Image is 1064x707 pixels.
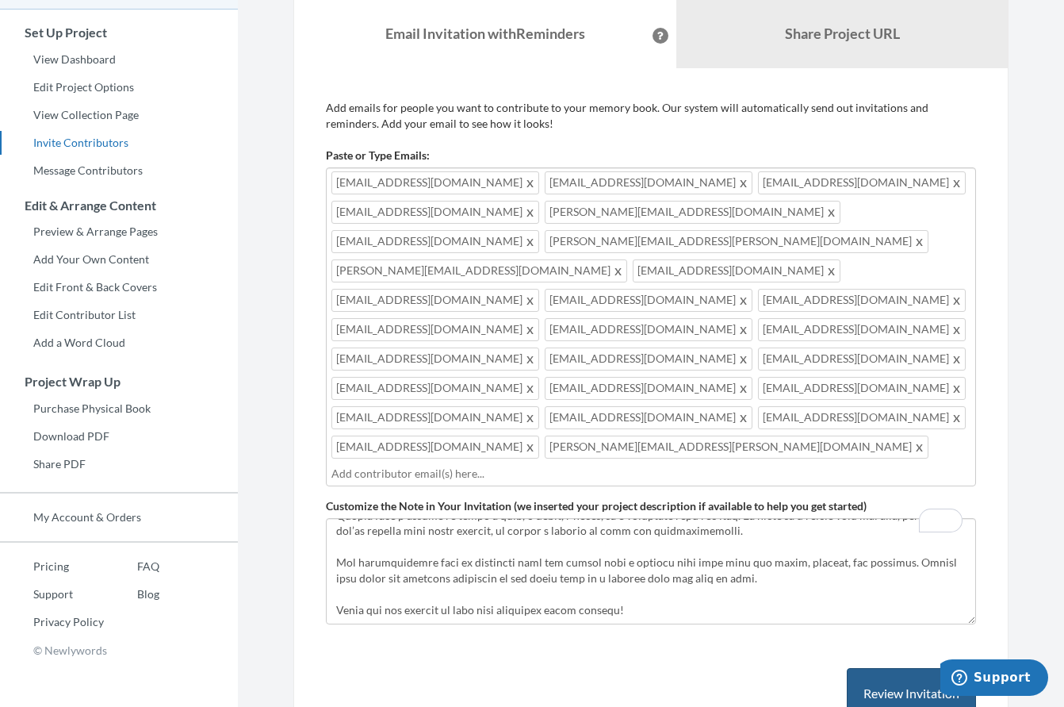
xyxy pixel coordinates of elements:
[785,25,900,42] b: Share Project URL
[331,171,539,194] span: [EMAIL_ADDRESS][DOMAIN_NAME]
[331,377,539,400] span: [EMAIL_ADDRESS][DOMAIN_NAME]
[758,318,966,341] span: [EMAIL_ADDRESS][DOMAIN_NAME]
[326,498,867,514] label: Customize the Note in Your Invitation (we inserted your project description if available to help ...
[633,259,840,282] span: [EMAIL_ADDRESS][DOMAIN_NAME]
[545,348,752,371] span: [EMAIL_ADDRESS][DOMAIN_NAME]
[331,230,539,253] span: [EMAIL_ADDRESS][DOMAIN_NAME]
[545,318,752,341] span: [EMAIL_ADDRESS][DOMAIN_NAME]
[104,555,159,578] a: FAQ
[545,436,928,459] span: [PERSON_NAME][EMAIL_ADDRESS][PERSON_NAME][DOMAIN_NAME]
[758,348,966,371] span: [EMAIL_ADDRESS][DOMAIN_NAME]
[758,289,966,312] span: [EMAIL_ADDRESS][DOMAIN_NAME]
[545,230,928,253] span: [PERSON_NAME][EMAIL_ADDRESS][PERSON_NAME][DOMAIN_NAME]
[1,198,238,213] h3: Edit & Arrange Content
[331,348,539,371] span: [EMAIL_ADDRESS][DOMAIN_NAME]
[331,259,627,282] span: [PERSON_NAME][EMAIL_ADDRESS][DOMAIN_NAME]
[545,289,752,312] span: [EMAIL_ADDRESS][DOMAIN_NAME]
[326,518,976,624] textarea: To enrich screen reader interactions, please activate Accessibility in Grammarly extension settings
[545,201,840,224] span: [PERSON_NAME][EMAIL_ADDRESS][DOMAIN_NAME]
[331,289,539,312] span: [EMAIL_ADDRESS][DOMAIN_NAME]
[331,201,539,224] span: [EMAIL_ADDRESS][DOMAIN_NAME]
[545,377,752,400] span: [EMAIL_ADDRESS][DOMAIN_NAME]
[758,377,966,400] span: [EMAIL_ADDRESS][DOMAIN_NAME]
[545,406,752,429] span: [EMAIL_ADDRESS][DOMAIN_NAME]
[104,582,159,606] a: Blog
[940,659,1048,699] iframe: Opens a widget where you can chat to one of our agents
[545,171,752,194] span: [EMAIL_ADDRESS][DOMAIN_NAME]
[331,465,966,482] input: Add contributor email(s) here...
[331,436,539,459] span: [EMAIL_ADDRESS][DOMAIN_NAME]
[326,100,976,132] p: Add emails for people you want to contribute to your memory book. Our system will automatically s...
[326,148,430,163] label: Paste or Type Emails:
[331,318,539,341] span: [EMAIL_ADDRESS][DOMAIN_NAME]
[758,171,966,194] span: [EMAIL_ADDRESS][DOMAIN_NAME]
[1,375,238,389] h3: Project Wrap Up
[385,25,585,42] strong: Email Invitation with Reminders
[758,406,966,429] span: [EMAIL_ADDRESS][DOMAIN_NAME]
[331,406,539,429] span: [EMAIL_ADDRESS][DOMAIN_NAME]
[1,25,238,40] h3: Set Up Project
